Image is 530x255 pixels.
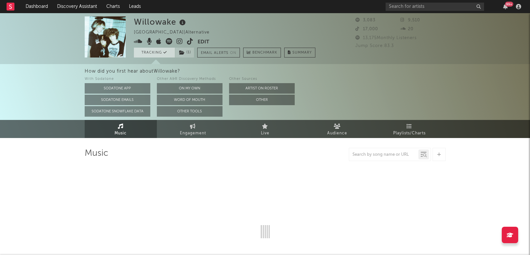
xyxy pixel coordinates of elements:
span: 13,175 Monthly Listeners [355,36,417,40]
a: Live [229,120,301,138]
div: Willowake [134,16,187,27]
div: [GEOGRAPHIC_DATA] | Alternative [134,29,217,36]
span: Live [261,129,269,137]
button: Other Tools [157,106,223,117]
a: Audience [301,120,373,138]
button: Summary [284,48,315,58]
input: Search for artists [386,3,484,11]
span: 3,083 [355,18,375,22]
span: Summary [292,51,312,55]
button: Sodatone Snowflake Data [85,106,150,117]
button: On My Own [157,83,223,94]
a: Benchmark [243,48,281,58]
button: Email AlertsOn [197,48,240,58]
button: Sodatone App [85,83,150,94]
em: On [230,51,236,55]
div: Other Sources [229,75,295,83]
span: Music [115,129,127,137]
span: Engagement [180,129,206,137]
div: Other A&R Discovery Methods [157,75,223,83]
button: 99+ [503,4,508,9]
span: 9,510 [400,18,420,22]
button: Tracking [134,48,175,58]
button: Other [229,95,295,105]
button: Sodatone Emails [85,95,150,105]
span: Benchmark [252,49,277,57]
input: Search by song name or URL [349,152,418,157]
div: With Sodatone [85,75,150,83]
button: (1) [175,48,194,58]
a: Music [85,120,157,138]
span: 17,000 [355,27,378,31]
button: Word Of Mouth [157,95,223,105]
a: Playlists/Charts [373,120,446,138]
div: 99 + [505,2,513,7]
button: Artist on Roster [229,83,295,94]
span: Audience [327,129,347,137]
a: Engagement [157,120,229,138]
span: ( 1 ) [175,48,194,58]
button: Edit [198,38,209,46]
span: Jump Score: 83.3 [355,44,394,48]
span: Playlists/Charts [393,129,426,137]
span: 20 [400,27,413,31]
